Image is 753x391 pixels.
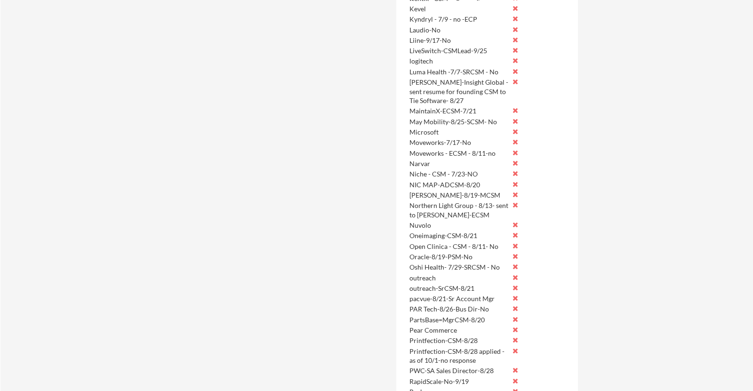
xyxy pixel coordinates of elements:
div: outreach-SrCSM-8/21 [409,284,509,293]
div: Printfection-CSM-8/28 [409,336,509,345]
div: Microsoft [409,128,509,137]
div: Kyndryl - 7/9 - no -ECP [409,15,509,24]
div: LiveSwitch-CSMLead-9/25 [409,46,509,56]
div: logitech [409,56,509,66]
div: RapidScale-No-9/19 [409,377,509,386]
div: pacvue-8/21-Sr Account Mgr [409,294,509,303]
div: [PERSON_NAME]-8/19-MCSM [409,191,509,200]
div: Oracle-8/19-PSM-No [409,252,509,262]
div: Narvar [409,159,509,168]
div: Liine-9/17-No [409,36,509,45]
div: Nuvolo [409,221,509,230]
div: [PERSON_NAME]-Insight Global - sent resume for founding CSM to Tie Software- 8/27 [409,78,509,105]
div: MaintainX-ECSM-7/21 [409,106,509,116]
div: Laudio-No [409,25,509,35]
div: NIC MAP-ADCSM-8/20 [409,180,509,190]
div: outreach [409,273,509,283]
div: Pear Commerce [409,326,509,335]
div: Kevel [409,4,509,14]
div: Oshi Health- 7/29-SRCSM - No [409,263,509,272]
div: Luma Health -7/7-SRCSM - No [409,67,509,77]
div: Moveworks - ECSM - 8/11-no [409,149,509,158]
div: Open Clinica - CSM - 8/11- No [409,242,509,251]
div: PWC-SA Sales Director-8/28 [409,366,509,375]
div: PAR Tech-8/26-Bus Dir-No [409,304,509,314]
div: Oneimaging-CSM-8/21 [409,231,509,240]
div: Niche - CSM - 7/23-NO [409,169,509,179]
div: Printfection-CSM-8/28 applied - as of 10/1-no response [409,347,509,365]
div: Moveworks-7/17-No [409,138,509,147]
div: May Mobility-8/25-SCSM- No [409,117,509,127]
div: PartsBase=MgrCSM-8/20 [409,315,509,325]
div: Northern Light Group - 8/13- sent to [PERSON_NAME]-ECSM [409,201,509,219]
